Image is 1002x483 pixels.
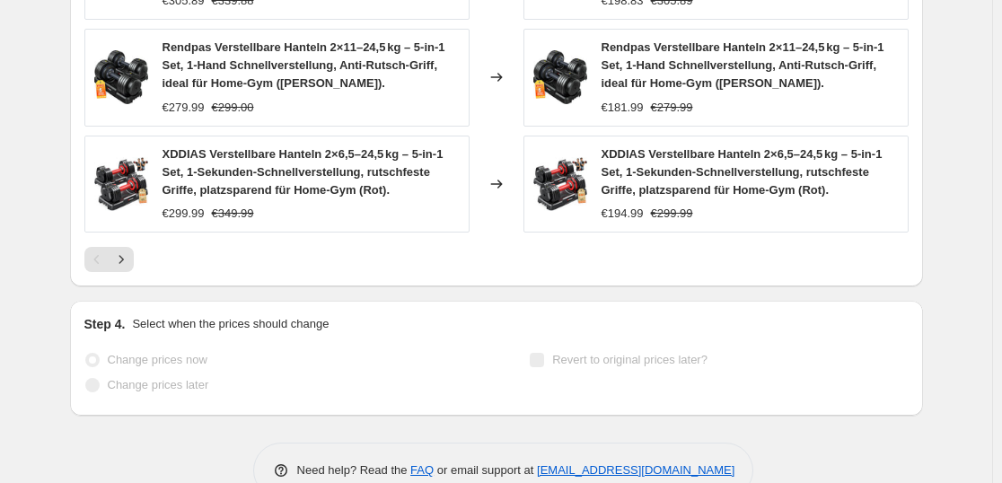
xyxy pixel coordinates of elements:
[552,353,708,366] span: Revert to original prices later?
[533,50,587,104] img: 71KQGywl_DL_80x.jpg
[434,463,537,477] span: or email support at
[537,463,734,477] a: [EMAIL_ADDRESS][DOMAIN_NAME]
[533,157,587,211] img: 81N1RojoUSL_80x.jpg
[94,50,148,104] img: 71KQGywl_DL_80x.jpg
[602,205,644,223] div: €194.99
[602,99,644,117] div: €181.99
[108,378,209,391] span: Change prices later
[297,463,411,477] span: Need help? Read the
[212,99,254,117] strike: €299.00
[84,315,126,333] h2: Step 4.
[163,147,444,197] span: XDDIAS Verstellbare Hanteln 2×6,5–24,5 kg – 5-in-1 Set, 1-Sekunden-Schnellverstellung, rutschfest...
[163,40,445,90] span: Rendpas Verstellbare Hanteln 2×11–24,5 kg – 5-in-1 Set, 1-Hand Schnellverstellung, Anti-Rutsch-Gr...
[132,315,329,333] p: Select when the prices should change
[651,99,693,117] strike: €279.99
[163,205,205,223] div: €299.99
[602,147,883,197] span: XDDIAS Verstellbare Hanteln 2×6,5–24,5 kg – 5-in-1 Set, 1-Sekunden-Schnellverstellung, rutschfest...
[651,205,693,223] strike: €299.99
[84,247,134,272] nav: Pagination
[94,157,148,211] img: 81N1RojoUSL_80x.jpg
[212,205,254,223] strike: €349.99
[410,463,434,477] a: FAQ
[163,99,205,117] div: €279.99
[602,40,884,90] span: Rendpas Verstellbare Hanteln 2×11–24,5 kg – 5-in-1 Set, 1-Hand Schnellverstellung, Anti-Rutsch-Gr...
[109,247,134,272] button: Next
[108,353,207,366] span: Change prices now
